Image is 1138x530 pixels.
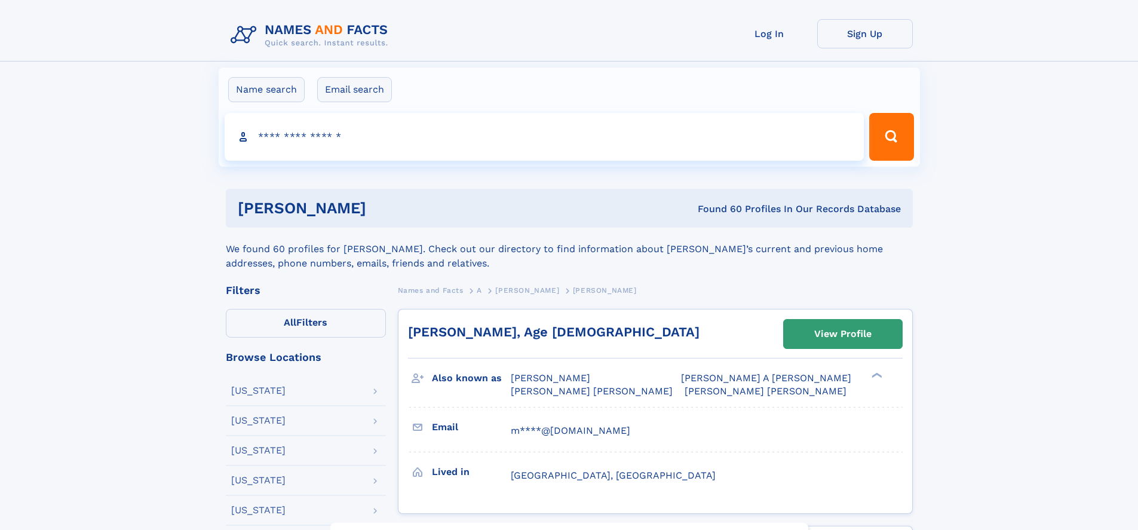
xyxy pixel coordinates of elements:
h3: Lived in [432,462,511,482]
img: Logo Names and Facts [226,19,398,51]
div: View Profile [814,320,872,348]
div: Filters [226,285,386,296]
label: Name search [228,77,305,102]
a: Log In [722,19,817,48]
span: [GEOGRAPHIC_DATA], [GEOGRAPHIC_DATA] [511,470,716,481]
div: ❯ [869,372,883,379]
label: Email search [317,77,392,102]
input: search input [225,113,864,161]
div: [US_STATE] [231,506,286,515]
label: Filters [226,309,386,338]
span: [PERSON_NAME] [PERSON_NAME] [685,385,846,397]
div: [US_STATE] [231,476,286,485]
div: Found 60 Profiles In Our Records Database [532,203,901,216]
a: [PERSON_NAME], Age [DEMOGRAPHIC_DATA] [408,324,700,339]
a: Sign Up [817,19,913,48]
div: [US_STATE] [231,416,286,425]
a: A [477,283,482,298]
span: [PERSON_NAME] [573,286,637,295]
button: Search Button [869,113,913,161]
span: [PERSON_NAME] [495,286,559,295]
h3: Email [432,417,511,437]
span: A [477,286,482,295]
span: [PERSON_NAME] [511,372,590,384]
h3: Also known as [432,368,511,388]
div: Browse Locations [226,352,386,363]
a: View Profile [784,320,902,348]
div: [US_STATE] [231,386,286,396]
span: All [284,317,296,328]
div: [US_STATE] [231,446,286,455]
div: We found 60 profiles for [PERSON_NAME]. Check out our directory to find information about [PERSON... [226,228,913,271]
span: [PERSON_NAME] A [PERSON_NAME] [681,372,851,384]
span: [PERSON_NAME] [PERSON_NAME] [511,385,673,397]
a: Names and Facts [398,283,464,298]
a: [PERSON_NAME] [495,283,559,298]
h1: [PERSON_NAME] [238,201,532,216]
